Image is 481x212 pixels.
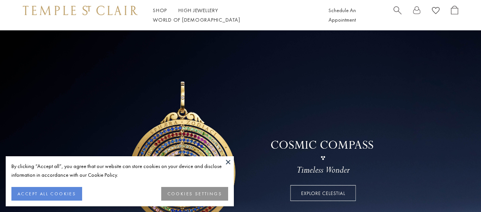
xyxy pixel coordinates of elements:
[11,187,82,201] button: ACCEPT ALL COOKIES
[451,6,458,25] a: Open Shopping Bag
[329,7,356,23] a: Schedule An Appointment
[432,6,440,17] a: View Wishlist
[443,176,473,204] iframe: Gorgias live chat messenger
[394,6,402,25] a: Search
[23,6,138,15] img: Temple St. Clair
[161,187,228,201] button: COOKIES SETTINGS
[11,162,228,179] div: By clicking “Accept all”, you agree that our website can store cookies on your device and disclos...
[153,7,167,14] a: ShopShop
[153,6,311,25] nav: Main navigation
[178,7,218,14] a: High JewelleryHigh Jewellery
[153,16,240,23] a: World of [DEMOGRAPHIC_DATA]World of [DEMOGRAPHIC_DATA]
